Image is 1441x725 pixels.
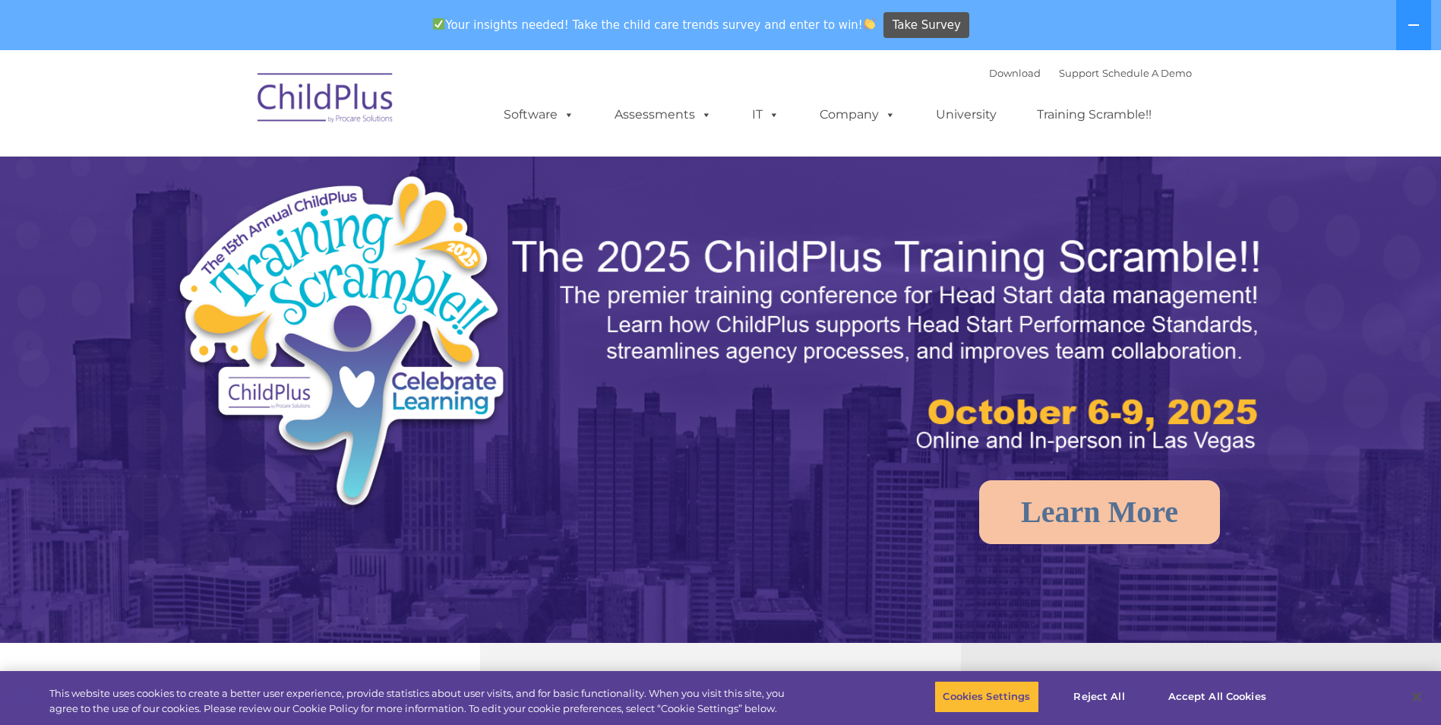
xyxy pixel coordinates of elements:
span: Last name [211,100,258,112]
a: Learn More [979,480,1220,544]
font: | [989,67,1192,79]
button: Accept All Cookies [1160,681,1275,713]
button: Reject All [1052,681,1147,713]
a: IT [737,100,795,130]
a: Download [989,67,1041,79]
a: Software [488,100,589,130]
img: 👏 [864,18,875,30]
span: Your insights needed! Take the child care trends survey and enter to win! [427,10,882,40]
span: Take Survey [893,12,961,39]
a: Training Scramble!! [1022,100,1167,130]
button: Cookies Settings [934,681,1038,713]
a: Take Survey [883,12,969,39]
img: ✅ [433,18,444,30]
span: Phone number [211,163,276,174]
a: University [921,100,1012,130]
img: ChildPlus by Procare Solutions [250,62,402,138]
a: Schedule A Demo [1102,67,1192,79]
div: This website uses cookies to create a better user experience, provide statistics about user visit... [49,686,792,716]
a: Support [1059,67,1099,79]
button: Close [1400,680,1433,714]
a: Assessments [599,100,727,130]
a: Company [804,100,911,130]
